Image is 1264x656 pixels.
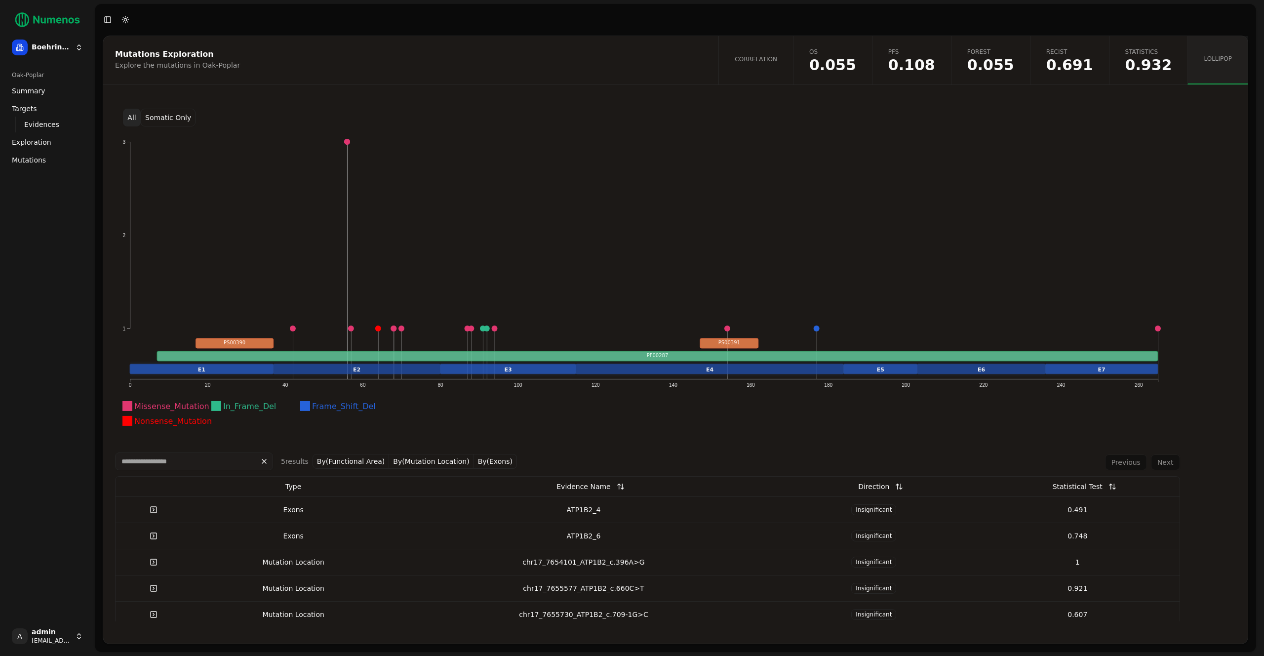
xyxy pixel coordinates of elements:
div: 1 [980,557,1175,567]
span: Recist [1046,48,1093,56]
button: Boehringer Ingelheim [8,36,87,59]
text: 100 [514,382,522,388]
button: Toggle Sidebar [101,13,115,27]
button: By(Functional Area) [313,454,390,469]
a: Mutations [8,152,87,168]
div: ATP1B2_6 [399,531,768,541]
div: Mutation Location [196,583,391,593]
button: By(Exons) [474,454,517,469]
text: E3 [505,367,512,373]
text: 0 [129,382,132,388]
span: Targets [12,104,37,114]
text: 40 [282,382,288,388]
text: Missense_Mutation [134,402,209,411]
text: E2 [353,367,360,373]
div: Mutation Location [196,610,391,619]
text: PS00391 [718,340,740,345]
a: Evidences [20,118,75,131]
text: 200 [902,382,910,388]
span: 0.691416405660629 [1046,58,1093,73]
div: chr17_7655577_ATP1B2_c.660C>T [399,583,768,593]
text: E5 [877,367,884,373]
div: Mutation Location [196,557,391,567]
span: Evidences [24,120,59,129]
a: Correlation [718,36,793,84]
span: 5 result s [281,457,309,465]
span: A [12,628,28,644]
text: E6 [978,367,986,373]
text: 160 [747,382,755,388]
span: admin [32,628,71,637]
div: chr17_7654101_ATP1B2_c.396A>G [399,557,768,567]
span: Insignificant [851,504,896,515]
span: PFS [888,48,935,56]
text: Nonsense_Mutation [134,416,212,426]
text: E4 [706,367,714,373]
a: Exploration [8,134,87,150]
div: Evidence Name [556,478,610,495]
text: PS00390 [224,340,245,345]
text: 2 [122,233,125,238]
span: Insignificant [851,557,896,568]
text: 180 [825,382,833,388]
span: Correlation [735,55,777,63]
text: 1 [122,326,125,331]
span: OS [809,48,856,56]
text: 220 [980,382,988,388]
text: E1 [198,367,205,373]
text: In_Frame_Del [223,402,276,411]
span: Exploration [12,137,51,147]
div: Statistical Test [1053,478,1103,495]
span: Forest [967,48,1014,56]
button: By(Mutation Location) [389,454,474,469]
text: 120 [592,382,600,388]
a: Targets [8,101,87,117]
span: Lollipop [1204,55,1232,63]
span: Insignificant [851,583,896,594]
span: [EMAIL_ADDRESS] [32,637,71,645]
text: 60 [360,382,366,388]
button: Aadmin[EMAIL_ADDRESS] [8,624,87,648]
button: Somatic Only [141,109,196,126]
img: Numenos [8,8,87,32]
div: Oak-Poplar [8,67,87,83]
div: ATP1B2_4 [399,505,768,515]
a: PFS0.108 [872,36,951,84]
span: 0.108346391670455 [888,58,935,73]
a: Lollipop [1187,36,1248,84]
a: Statistics0.932 [1109,36,1188,84]
text: 240 [1057,382,1066,388]
text: E7 [1098,367,1106,373]
a: OS0.055 [793,36,872,84]
text: 3 [122,139,125,145]
div: Exons [196,531,391,541]
th: Type [192,477,395,496]
text: 140 [669,382,677,388]
div: chr17_7655730_ATP1B2_c.709-1G>C [399,610,768,619]
span: Insignificant [851,531,896,541]
text: PF00287 [647,353,669,358]
a: Forest0.055 [951,36,1030,84]
text: 260 [1135,382,1143,388]
button: All [123,109,141,126]
text: Frame_Shift_Del [312,402,376,411]
div: Direction [858,478,889,495]
div: 0.491 [980,505,1175,515]
span: Boehringer Ingelheim [32,43,71,52]
div: 0.607 [980,610,1175,619]
div: 0.748 [980,531,1175,541]
span: Mutations [12,155,46,165]
span: Statistics [1125,48,1172,56]
span: Summary [12,86,45,96]
div: Explore the mutations in Oak-Poplar [115,60,704,70]
a: Recist0.691 [1030,36,1109,84]
button: Toggle Dark Mode [118,13,132,27]
div: Mutations Exploration [115,50,704,58]
span: 0.932 [1125,58,1172,73]
a: Summary [8,83,87,99]
text: 20 [205,382,211,388]
span: 0.05491557375823 [967,58,1014,73]
span: Insignificant [851,609,896,620]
